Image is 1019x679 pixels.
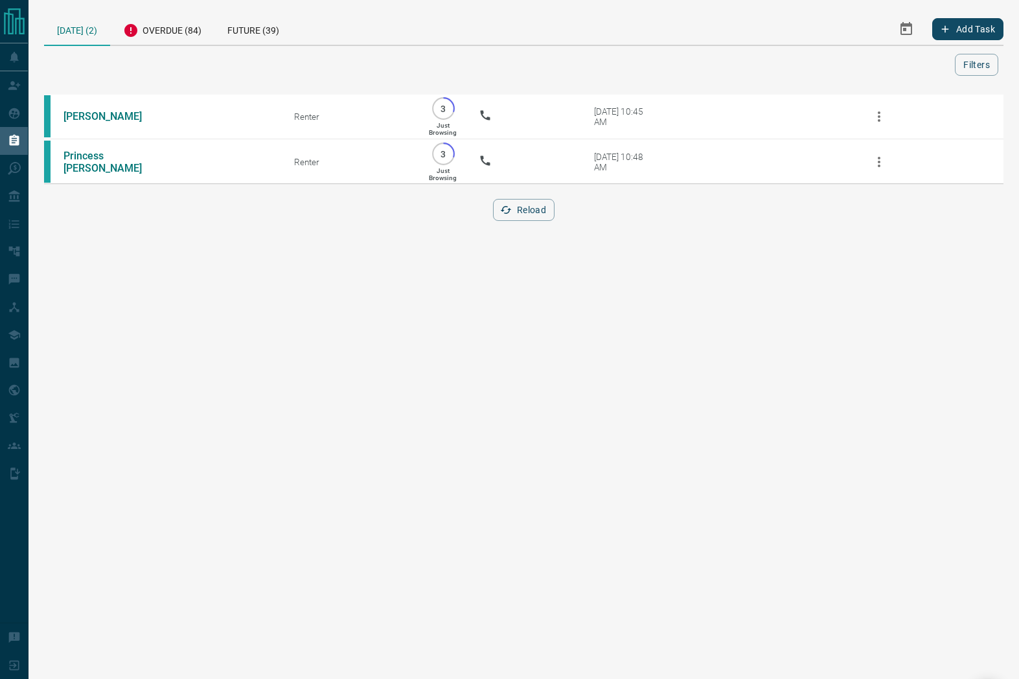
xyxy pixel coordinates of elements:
div: Future (39) [214,13,292,45]
div: [DATE] 10:45 AM [594,106,649,127]
button: Filters [955,54,998,76]
button: Reload [493,199,555,221]
p: Just Browsing [429,167,457,181]
a: Princess [PERSON_NAME] [63,150,161,174]
a: [PERSON_NAME] [63,110,161,122]
p: 3 [439,104,448,113]
div: condos.ca [44,95,51,137]
div: Overdue (84) [110,13,214,45]
button: Add Task [932,18,1003,40]
div: Renter [294,111,407,122]
button: Select Date Range [891,14,922,45]
div: [DATE] (2) [44,13,110,46]
div: Renter [294,157,407,167]
div: [DATE] 10:48 AM [594,152,649,172]
p: 3 [439,149,448,159]
div: condos.ca [44,141,51,183]
p: Just Browsing [429,122,457,136]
